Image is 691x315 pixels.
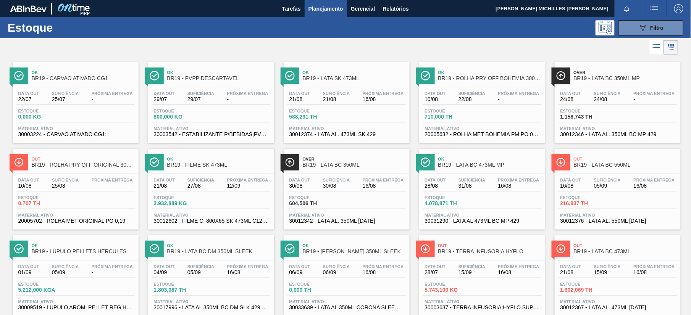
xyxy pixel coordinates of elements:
[167,162,270,168] span: BR19 - FILME SK 473ML
[227,178,268,182] span: Próxima Entrega
[227,91,268,96] span: Próxima Entrega
[10,5,47,12] img: TNhmsLtSVTkK8tSr43FrP2fwEKptu5GPRR3wAAAABJRU5ErkJggg==
[425,201,478,206] span: 4.078,871 TH
[289,287,343,293] span: 0,000 TH
[459,178,485,182] span: Suficiência
[574,157,677,161] span: Out
[92,91,133,96] span: Próxima Entrega
[278,143,413,230] a: ÍconeOverBR19 - LATA BC 350MLData out30/08Suficiência30/08Próxima Entrega16/08Estoque604,506 THMa...
[425,287,478,293] span: 5.743,100 KG
[421,71,430,80] img: Ícone
[323,178,350,182] span: Suficiência
[459,264,485,269] span: Suficiência
[227,270,268,275] span: 16/08
[167,249,270,254] span: BR19 - LATA BC DM 350ML SLEEK
[413,143,549,230] a: ÍconeOkBR19 - LATA BC 473ML MPData out28/08Suficiência31/08Próxima Entrega16/08Estoque4.078,871 T...
[167,243,270,248] span: Ok
[438,162,541,168] span: BR19 - LATA BC 473ML MP
[560,201,614,206] span: 216,837 TH
[425,218,539,224] span: 30031290 - LATA AL 473ML BC MP 429
[18,305,133,310] span: 30009519 - LUPULO AROM. PELLET REG HERCULES
[363,178,404,182] span: Próxima Entrega
[363,270,404,275] span: 16/08
[425,282,478,286] span: Estoque
[425,213,539,217] span: Material ativo
[549,56,685,143] a: ÍconeOverBR19 - LATA BC 350ML MPData out24/08Suficiência24/08Próxima Entrega-Estoque1.158,743 THM...
[308,4,343,13] span: Planejamento
[92,96,133,102] span: -
[498,91,539,96] span: Próxima Entrega
[425,109,478,113] span: Estoque
[594,91,621,96] span: Suficiência
[289,305,404,310] span: 30033639 - LATA AL 350ML CORONA SLEEK NIV24
[92,183,133,189] span: -
[18,299,133,304] span: Material ativo
[363,91,404,96] span: Próxima Entrega
[323,264,350,269] span: Suficiência
[289,218,404,224] span: 30012342 - LATA AL. 350ML BC 429
[227,264,268,269] span: Próxima Entrega
[150,244,159,254] img: Ícone
[425,305,539,310] span: 30003637 - TERRA INFUSORIA;HYFLO SUPER CEL
[285,71,295,80] img: Ícone
[560,270,581,275] span: 21/08
[425,195,478,200] span: Estoque
[227,96,268,102] span: -
[18,91,39,96] span: Data out
[187,91,214,96] span: Suficiência
[285,157,295,167] img: Ícone
[154,264,175,269] span: Data out
[154,91,175,96] span: Data out
[18,213,133,217] span: Material ativo
[154,132,268,137] span: 30003542 - ESTABILIZANTE P/BEBIDAS;PVPP
[650,40,664,55] div: Visão em Lista
[289,270,310,275] span: 06/09
[32,162,135,168] span: BR19 - ROLHA PRY OFF ORIGINAL 300ML
[32,249,135,254] span: BR19 - LÚPULO PELLETS HERCULES
[154,178,175,182] span: Data out
[32,243,135,248] span: Ok
[634,270,675,275] span: 16/08
[574,249,677,254] span: BR19 - LATA BC 473ML
[289,96,310,102] span: 21/08
[18,218,133,224] span: 20005702 - ROLHA MET ORIGINAL PO 0,19
[282,4,301,13] span: Tarefas
[560,96,581,102] span: 24/08
[363,264,404,269] span: Próxima Entrega
[459,183,485,189] span: 31/08
[289,282,343,286] span: Estoque
[594,178,621,182] span: Suficiência
[634,183,675,189] span: 16/08
[278,56,413,143] a: ÍconeOkBR19 - LATA SK 473MLData out21/08Suficiência21/08Próxima Entrega16/08Estoque588,291 THMate...
[560,282,614,286] span: Estoque
[154,183,175,189] span: 21/08
[32,70,135,75] span: Ok
[618,20,683,35] button: Filtro
[323,96,350,102] span: 21/08
[18,126,133,131] span: Material ativo
[498,264,539,269] span: Próxima Entrega
[596,20,615,35] div: Pogramando: nenhum usuário selecionado
[560,305,675,310] span: 30012367 - LATA AL. 473ML BC 429
[574,70,677,75] span: Over
[438,76,541,81] span: BR19 - ROLHA PRY OFF BOHEMIA 300ML
[18,132,133,137] span: 30003224 - CARVAO ATIVADO CG1;
[560,264,581,269] span: Data out
[459,96,485,102] span: 22/08
[18,178,39,182] span: Data out
[438,249,541,254] span: BR19 - TERRA INFUSORIA HYFLO
[413,56,549,143] a: ÍconeOkBR19 - ROLHA PRY OFF BOHEMIA 300MLData out10/08Suficiência22/08Próxima Entrega-Estoque710,...
[438,157,541,161] span: Ok
[150,157,159,167] img: Ícone
[560,183,581,189] span: 16/08
[289,126,404,131] span: Material ativo
[438,70,541,75] span: Ok
[425,264,446,269] span: Data out
[14,244,24,254] img: Ícone
[167,70,270,75] span: Ok
[289,299,404,304] span: Material ativo
[154,305,268,310] span: 30017996 - LATA AL 350ML BC DM SLK 429 BRILHO
[18,270,39,275] span: 01/09
[634,264,675,269] span: Próxima Entrega
[154,201,207,206] span: 2.932,889 KG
